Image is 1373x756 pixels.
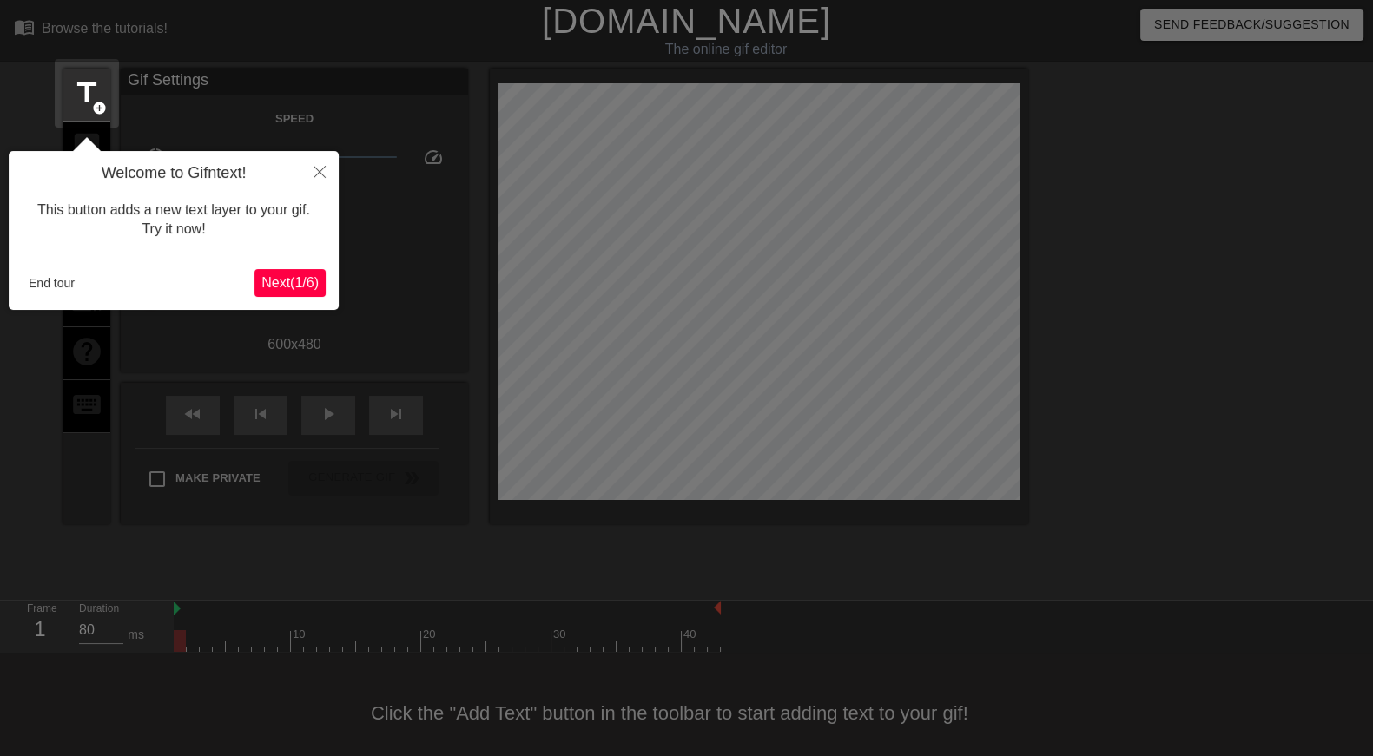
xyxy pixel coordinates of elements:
[261,275,319,290] span: Next ( 1 / 6 )
[22,164,326,183] h4: Welcome to Gifntext!
[22,183,326,257] div: This button adds a new text layer to your gif. Try it now!
[300,151,339,191] button: Close
[254,269,326,297] button: Next
[22,270,82,296] button: End tour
